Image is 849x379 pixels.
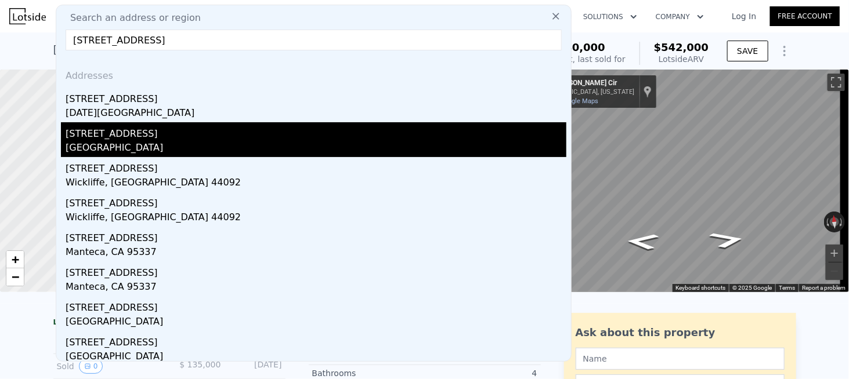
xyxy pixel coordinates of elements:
div: Manteca, CA 95337 [66,280,566,296]
div: 1402 [PERSON_NAME] Cir [536,79,634,88]
path: Go East, Stratman Cir [694,227,762,253]
a: Zoom out [6,268,24,286]
span: $542,000 [654,41,709,53]
button: Zoom out [826,263,843,280]
span: Search an address or region [61,11,201,25]
a: Free Account [770,6,840,26]
button: Rotate clockwise [839,212,846,232]
div: [GEOGRAPHIC_DATA] [66,349,566,366]
a: Log In [718,10,770,22]
div: LISTING & SALE HISTORY [53,318,286,329]
div: Wickliffe, [GEOGRAPHIC_DATA] 44092 [66,210,566,227]
a: Zoom in [6,251,24,268]
div: Map [531,70,849,292]
button: Solutions [574,6,646,27]
div: Sold [57,359,160,374]
span: + [12,252,19,267]
input: Enter an address, city, region, neighborhood or zip code [66,30,562,50]
span: $140,000 [550,41,605,53]
a: Show location on map [644,85,652,98]
div: Bathrooms [312,367,425,379]
button: Show Options [773,39,796,63]
button: Reset the view [829,211,840,232]
path: Go West, Stratman Cir [612,229,673,253]
div: [STREET_ADDRESS] [66,331,566,349]
span: − [12,269,19,284]
button: SAVE [727,41,768,61]
div: [GEOGRAPHIC_DATA][PERSON_NAME] , Chattanooga , TN 37421 [53,42,381,58]
div: Off Market, last sold for [530,53,626,65]
button: Rotate counterclockwise [824,212,830,232]
div: [GEOGRAPHIC_DATA] [66,141,566,157]
button: Company [646,6,713,27]
div: [STREET_ADDRESS] [66,296,566,315]
button: Toggle fullscreen view [828,74,845,91]
button: Zoom in [826,245,843,262]
button: View historical data [79,359,103,374]
a: Terms (opens in new tab) [779,285,795,291]
div: [GEOGRAPHIC_DATA] [66,315,566,331]
div: Wickliffe, [GEOGRAPHIC_DATA] 44092 [66,176,566,192]
a: Report a problem [802,285,846,291]
div: Street View [531,70,849,292]
div: Ask about this property [576,325,785,341]
div: [STREET_ADDRESS] [66,227,566,245]
img: Lotside [9,8,46,24]
div: [STREET_ADDRESS] [66,261,566,280]
span: © 2025 Google [732,285,772,291]
div: [STREET_ADDRESS] [66,157,566,176]
div: [DATE][GEOGRAPHIC_DATA] [66,106,566,122]
input: Name [576,348,785,370]
div: [STREET_ADDRESS] [66,88,566,106]
div: Manteca, CA 95337 [66,245,566,261]
span: $ 135,000 [179,360,221,369]
div: Lotside ARV [654,53,709,65]
div: [GEOGRAPHIC_DATA], [US_STATE] [536,88,634,96]
div: [DATE] [230,359,282,374]
div: Addresses [61,60,566,88]
div: 4 [425,367,537,379]
button: Keyboard shortcuts [675,284,725,292]
div: [STREET_ADDRESS] [66,192,566,210]
div: [STREET_ADDRESS] [66,122,566,141]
